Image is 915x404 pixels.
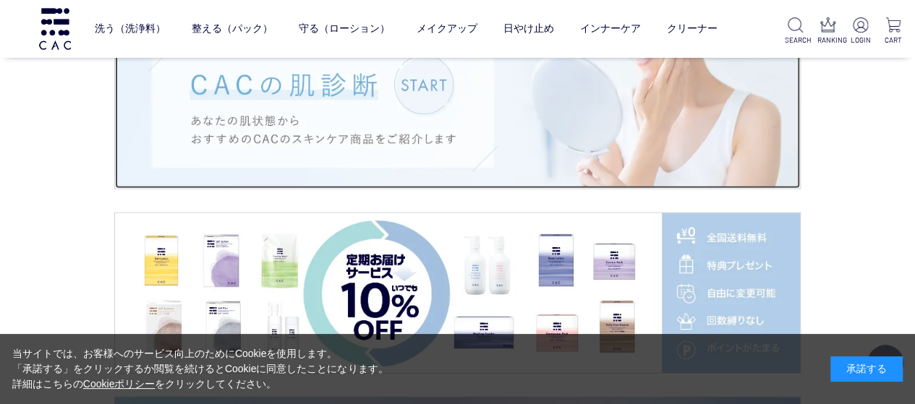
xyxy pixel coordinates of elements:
img: 肌診断 [115,29,800,189]
div: 承諾する [830,356,903,382]
p: LOGIN [850,35,871,46]
p: RANKING [817,35,838,46]
a: SEARCH [785,17,806,46]
a: CART [882,17,903,46]
div: 当サイトでは、お客様へのサービス向上のためにCookieを使用します。 「承諾する」をクリックするか閲覧を続けるとCookieに同意したことになります。 詳細はこちらの をクリックしてください。 [12,346,388,392]
a: インナーケア [579,11,640,47]
a: クリーナー [666,11,717,47]
a: 整える（パック） [192,11,273,47]
a: 日やけ止め [503,11,553,47]
p: CART [882,35,903,46]
img: 定期便サービス [115,213,800,373]
a: 洗う（洗浄料） [95,11,166,47]
a: LOGIN [850,17,871,46]
img: logo [37,8,73,49]
a: 肌診断肌診断 [115,29,800,189]
a: メイクアップ [416,11,477,47]
a: RANKING [817,17,838,46]
a: Cookieポリシー [83,378,156,390]
a: 定期便サービス定期便サービス [115,213,800,373]
p: SEARCH [785,35,806,46]
a: 守る（ローション） [299,11,390,47]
